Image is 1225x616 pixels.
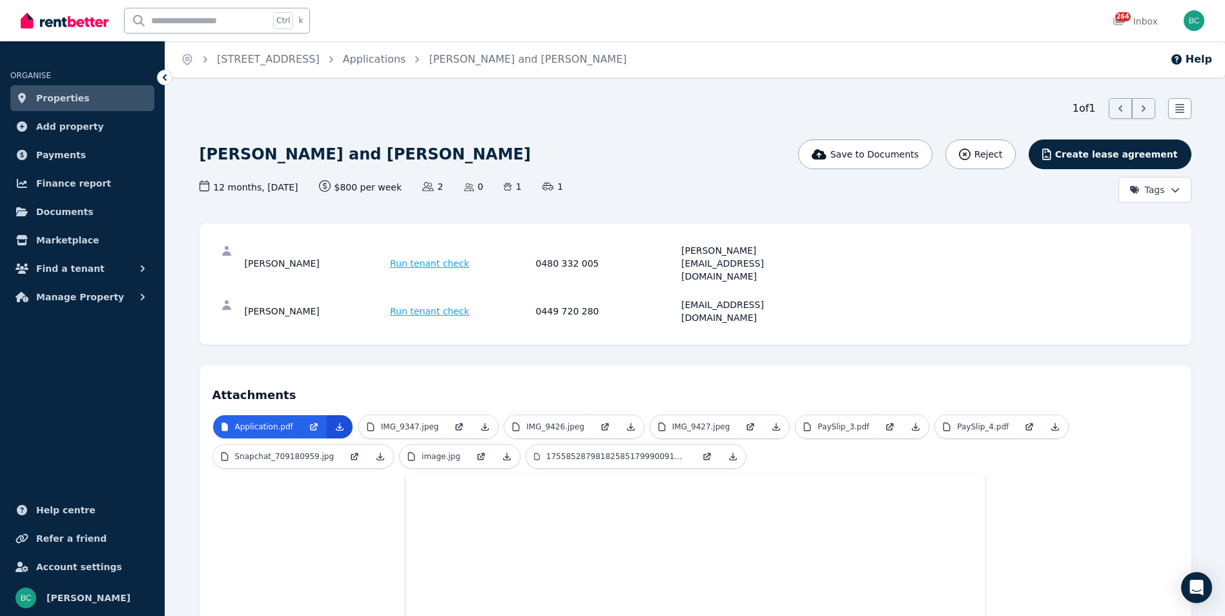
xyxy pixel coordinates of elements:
span: Run tenant check [390,305,469,318]
button: Find a tenant [10,256,154,282]
a: Open in new Tab [342,445,367,468]
a: Help centre [10,497,154,523]
a: PaySlip_3.pdf [796,415,877,438]
a: image.jpg [400,445,468,468]
a: Add property [10,114,154,139]
span: Add property [36,119,104,134]
span: Save to Documents [830,148,919,161]
span: Find a tenant [36,261,105,276]
span: 2 [422,180,443,193]
p: Snapchat_709180959.jpg [235,451,335,462]
p: IMG_9427.jpeg [672,422,730,432]
p: IMG_9347.jpeg [381,422,439,432]
div: [PERSON_NAME] [245,244,387,283]
a: Download Attachment [327,415,353,438]
p: PaySlip_3.pdf [818,422,869,432]
span: 1 [542,180,563,193]
span: Create lease agreement [1055,148,1178,161]
p: Application.pdf [235,422,293,432]
a: Refer a friend [10,526,154,551]
a: IMG_9427.jpeg [650,415,738,438]
span: Refer a friend [36,531,107,546]
a: Account settings [10,554,154,580]
a: [STREET_ADDRESS] [217,53,320,65]
span: Documents [36,204,94,220]
span: Tags [1129,183,1165,196]
div: 0480 332 005 [536,244,678,283]
a: Download Attachment [1042,415,1068,438]
a: [PERSON_NAME] and [PERSON_NAME] [429,53,626,65]
a: Download Attachment [494,445,520,468]
span: ORGANISE [10,71,51,80]
span: Manage Property [36,289,124,305]
span: 1 of 1 [1073,101,1096,116]
a: 17558528798182585179990091041619.jpg [526,445,694,468]
h1: [PERSON_NAME] and [PERSON_NAME] [200,144,531,165]
a: IMG_9347.jpeg [359,415,447,438]
p: PaySlip_4.pdf [957,422,1009,432]
span: k [298,15,303,26]
button: Create lease agreement [1029,139,1191,169]
p: image.jpg [422,451,460,462]
a: Snapchat_709180959.jpg [213,445,342,468]
span: Help centre [36,502,96,518]
img: Ben Cooke [1184,10,1204,31]
button: Manage Property [10,284,154,310]
a: Open in new Tab [468,445,494,468]
h4: Attachments [212,378,1179,404]
div: Open Intercom Messenger [1181,572,1212,603]
div: Inbox [1113,15,1158,28]
p: IMG_9426.jpeg [526,422,584,432]
button: Help [1170,52,1212,67]
span: Marketplace [36,232,99,248]
span: [PERSON_NAME] [46,590,130,606]
a: Open in new Tab [592,415,618,438]
a: IMG_9426.jpeg [504,415,592,438]
a: Open in new Tab [877,415,903,438]
div: [PERSON_NAME] [245,298,387,324]
span: Account settings [36,559,122,575]
img: RentBetter [21,11,108,30]
span: Ctrl [273,12,293,29]
div: 0449 720 280 [536,298,678,324]
span: Finance report [36,176,111,191]
a: Open in new Tab [737,415,763,438]
p: 17558528798182585179990091041619.jpg [546,451,686,462]
a: Download Attachment [763,415,789,438]
a: Open in new Tab [1016,415,1042,438]
button: Reject [945,139,1016,169]
a: Download Attachment [618,415,644,438]
button: Save to Documents [798,139,932,169]
a: Application.pdf [213,415,301,438]
a: Open in new Tab [446,415,472,438]
span: 0 [464,180,484,193]
button: Tags [1118,177,1191,203]
span: Reject [974,148,1002,161]
a: Marketplace [10,227,154,253]
a: Finance report [10,170,154,196]
a: PaySlip_4.pdf [935,415,1016,438]
a: Open in new Tab [301,415,327,438]
nav: Breadcrumb [165,41,642,77]
span: Properties [36,90,90,106]
div: [PERSON_NAME][EMAIL_ADDRESS][DOMAIN_NAME] [681,244,823,283]
span: $800 per week [319,180,402,194]
div: [EMAIL_ADDRESS][DOMAIN_NAME] [681,298,823,324]
img: Ben Cooke [15,588,36,608]
a: Download Attachment [903,415,929,438]
a: Applications [343,53,406,65]
a: Documents [10,199,154,225]
span: Run tenant check [390,257,469,270]
span: Payments [36,147,86,163]
span: 12 months , [DATE] [200,180,298,194]
a: Payments [10,142,154,168]
span: 1 [504,180,521,193]
a: Download Attachment [720,445,746,468]
span: 264 [1115,12,1131,21]
a: Download Attachment [472,415,498,438]
a: Properties [10,85,154,111]
a: Download Attachment [367,445,393,468]
a: Open in new Tab [694,445,720,468]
